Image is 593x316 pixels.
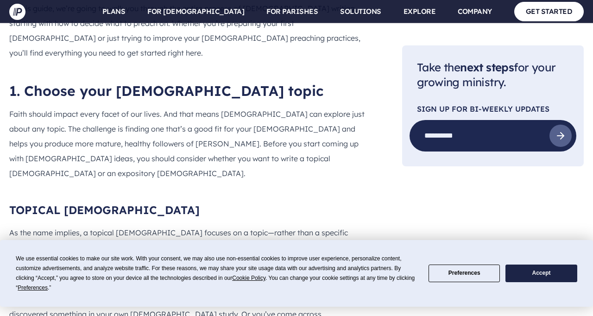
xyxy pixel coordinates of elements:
[9,82,372,99] h2: 1. Choose your [DEMOGRAPHIC_DATA] topic
[429,265,500,283] button: Preferences
[232,275,265,281] span: Cookie Policy
[9,107,372,181] p: Faith should impact every facet of our lives. And that means [DEMOGRAPHIC_DATA] can explore just ...
[505,265,577,283] button: Accept
[460,60,514,74] span: next steps
[9,203,200,217] span: TOPICAL [DEMOGRAPHIC_DATA]
[514,2,584,21] a: GET STARTED
[18,284,48,291] span: Preferences
[9,225,372,270] p: As the name implies, a topical [DEMOGRAPHIC_DATA] focuses on a topic—rather than a specific passa...
[16,254,417,293] div: We use essential cookies to make our site work. With your consent, we may also use non-essential ...
[9,1,372,60] p: In this guide, we’re going to walk you through the entire process of [DEMOGRAPHIC_DATA] writing, ...
[417,106,569,113] p: Sign Up For Bi-Weekly Updates
[417,60,555,89] span: Take the for your growing ministry.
